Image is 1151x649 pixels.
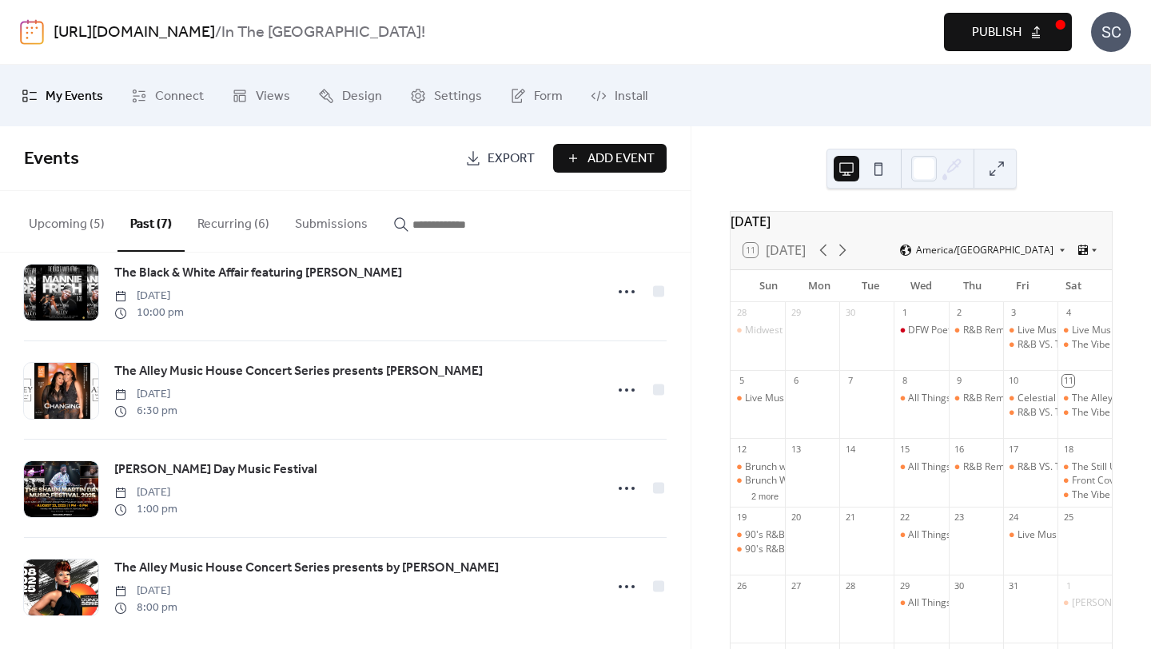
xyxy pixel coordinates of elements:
[114,362,483,381] span: The Alley Music House Concert Series presents [PERSON_NAME]
[972,23,1022,42] span: Publish
[898,307,910,319] div: 1
[1018,406,1099,420] div: R&B VS. THE TRAP
[735,443,747,455] div: 12
[731,474,785,488] div: Brunch With The Band Live Music by Don Diego & The Razz Band
[114,305,184,321] span: 10:00 pm
[731,324,785,337] div: Midwest 2 Dallas – NFL Watch Party Series (Midwest Bar)
[1057,406,1112,420] div: The Vibe
[1008,579,1020,591] div: 31
[894,528,948,542] div: All Things Open Mic
[731,212,1112,231] div: [DATE]
[894,324,948,337] div: DFW Poetry Slam
[114,599,177,616] span: 8:00 pm
[256,84,290,109] span: Views
[1003,528,1057,542] div: Live Music Performance by Don Diego & The Razz Band
[114,583,177,599] span: [DATE]
[1062,512,1074,524] div: 25
[114,559,499,578] span: The Alley Music House Concert Series presents by [PERSON_NAME]
[898,579,910,591] div: 29
[306,71,394,120] a: Design
[114,460,317,480] span: [PERSON_NAME] Day Music Festival
[731,528,785,542] div: 90's R&B House Party Live By R.J. Mitchell & Bronzeville
[1057,596,1112,610] div: Shaun Milli Live
[1003,338,1057,352] div: R&B VS. THE TRAP
[731,543,785,556] div: 90's R&B House Party Live By R.J. Mitchell & Bronzeville
[1057,324,1112,337] div: Live Music Performance by Smoke & The Playlist
[114,484,177,501] span: [DATE]
[908,460,996,474] div: All Things Open Mic
[114,460,317,480] a: [PERSON_NAME] Day Music Festival
[1057,392,1112,405] div: The Alley Music House Concert Series presents Kevin Hawkins Live
[579,71,659,120] a: Install
[16,191,117,250] button: Upcoming (5)
[1008,375,1020,387] div: 10
[114,403,177,420] span: 6:30 pm
[1062,443,1074,455] div: 18
[946,270,998,302] div: Thu
[1062,375,1074,387] div: 11
[898,375,910,387] div: 8
[46,84,103,109] span: My Events
[949,324,1003,337] div: R&B Remix Thursdays
[731,392,785,405] div: Live Music Performance by Don Diego & The Razz Band
[944,13,1072,51] button: Publish
[1057,488,1112,502] div: The Vibe
[114,288,184,305] span: [DATE]
[898,443,910,455] div: 15
[54,18,215,48] a: [URL][DOMAIN_NAME]
[1048,270,1099,302] div: Sat
[1003,406,1057,420] div: R&B VS. THE TRAP
[1057,460,1112,474] div: The Still Unlearning Tour
[745,460,1059,474] div: Brunch with The Band Live Music by [PERSON_NAME] & The Razz Band
[745,488,785,502] button: 2 more
[745,528,1014,542] div: 90's R&B House Party Live By [PERSON_NAME] & Bronzeville
[114,263,402,284] a: The Black & White Affair featuring [PERSON_NAME]
[1062,579,1074,591] div: 1
[844,307,856,319] div: 30
[949,392,1003,405] div: R&B Remix Thursdays
[908,596,996,610] div: All Things Open Mic
[1062,307,1074,319] div: 4
[844,443,856,455] div: 14
[155,84,204,109] span: Connect
[553,144,667,173] button: Add Event
[954,375,966,387] div: 9
[894,460,948,474] div: All Things Open Mic
[534,84,563,109] span: Form
[114,386,177,403] span: [DATE]
[114,264,402,283] span: The Black & White Affair featuring [PERSON_NAME]
[916,245,1053,255] span: America/[GEOGRAPHIC_DATA]
[215,18,221,48] b: /
[963,392,1061,405] div: R&B Remix Thursdays
[1003,324,1057,337] div: Live Music Performance by TMarsh
[342,84,382,109] span: Design
[615,84,647,109] span: Install
[844,512,856,524] div: 21
[20,19,44,45] img: logo
[795,270,846,302] div: Mon
[949,460,1003,474] div: R&B Remix Thursdays
[790,512,802,524] div: 20
[735,307,747,319] div: 28
[117,191,185,252] button: Past (7)
[908,324,985,337] div: DFW Poetry Slam
[1008,443,1020,455] div: 17
[745,392,1020,405] div: Live Music Performance by [PERSON_NAME] & The Razz Band
[954,443,966,455] div: 16
[844,579,856,591] div: 28
[10,71,115,120] a: My Events
[790,443,802,455] div: 13
[894,596,948,610] div: All Things Open Mic
[587,149,655,169] span: Add Event
[845,270,896,302] div: Tue
[1018,460,1099,474] div: R&B VS. THE TRAP
[1057,338,1112,352] div: The Vibe
[745,324,998,337] div: Midwest 2 Dallas – NFL Watch Party Series (Midwest Bar)
[1072,488,1110,502] div: The Vibe
[1091,12,1131,52] div: SC
[998,270,1049,302] div: Fri
[844,375,856,387] div: 7
[896,270,947,302] div: Wed
[221,18,425,48] b: In The [GEOGRAPHIC_DATA]!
